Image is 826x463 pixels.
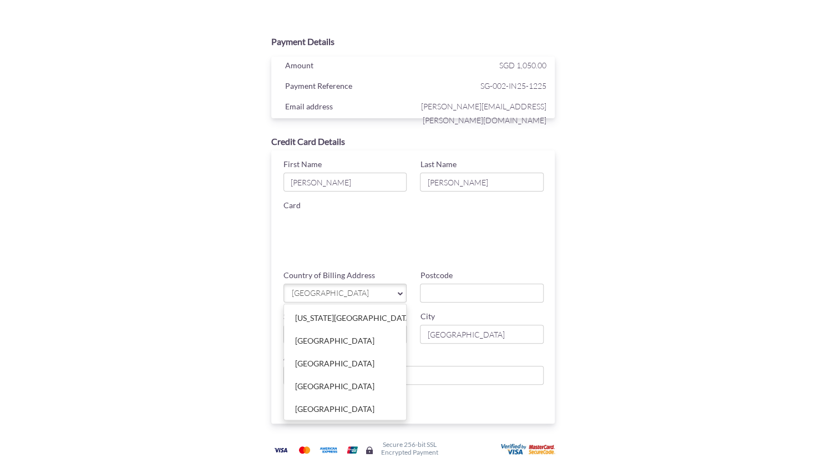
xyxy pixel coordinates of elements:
[420,311,434,322] label: City
[293,443,316,457] img: Mastercard
[365,446,374,455] img: Secure lock
[277,58,416,75] div: Amount
[284,330,407,352] a: [GEOGRAPHIC_DATA]
[283,245,409,265] iframe: Secure card expiration date input frame
[420,159,456,170] label: Last Name
[284,375,407,397] a: [GEOGRAPHIC_DATA]
[283,200,301,211] label: Card
[277,79,416,95] div: Payment Reference
[283,270,375,281] label: Country of Billing Address
[415,79,546,93] span: SG-002-IN25-1225
[283,159,322,170] label: First Name
[284,307,407,329] a: [US_STATE][GEOGRAPHIC_DATA]
[499,61,546,70] span: SGD 1,050.00
[291,288,389,299] span: [GEOGRAPHIC_DATA]
[317,443,339,457] img: American Express
[270,443,292,457] img: Visa
[271,36,555,48] div: Payment Details
[501,444,556,456] img: User card
[422,245,548,265] iframe: Secure card security code input frame
[341,443,363,457] img: Union Pay
[271,135,555,148] div: Credit Card Details
[420,270,452,281] label: Postcode
[283,214,546,234] iframe: Secure card number input frame
[415,99,546,127] span: [PERSON_NAME][EMAIL_ADDRESS][PERSON_NAME][DOMAIN_NAME]
[283,284,407,303] a: [GEOGRAPHIC_DATA]
[381,441,438,455] h6: Secure 256-bit SSL Encrypted Payment
[284,353,407,375] a: [GEOGRAPHIC_DATA]
[284,398,407,420] a: [GEOGRAPHIC_DATA]
[277,99,416,116] div: Email address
